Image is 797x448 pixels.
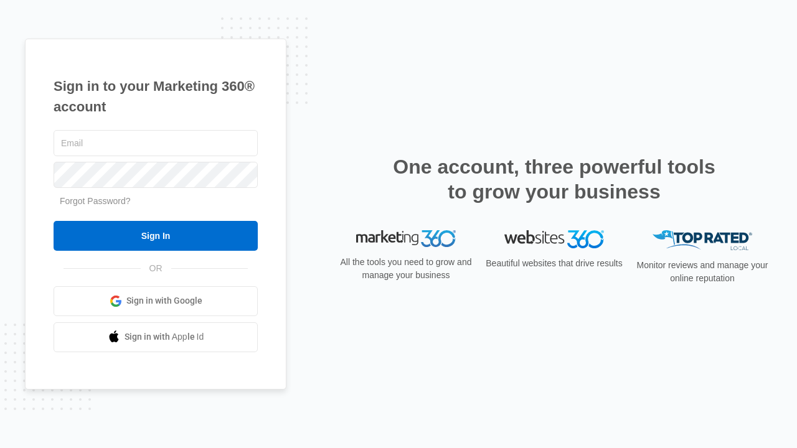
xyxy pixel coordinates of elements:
[54,76,258,117] h1: Sign in to your Marketing 360® account
[54,286,258,316] a: Sign in with Google
[653,230,752,251] img: Top Rated Local
[389,154,719,204] h2: One account, three powerful tools to grow your business
[633,259,772,285] p: Monitor reviews and manage your online reputation
[504,230,604,248] img: Websites 360
[54,221,258,251] input: Sign In
[54,130,258,156] input: Email
[60,196,131,206] a: Forgot Password?
[484,257,624,270] p: Beautiful websites that drive results
[126,294,202,307] span: Sign in with Google
[141,262,171,275] span: OR
[125,330,204,343] span: Sign in with Apple Id
[54,322,258,352] a: Sign in with Apple Id
[356,230,456,248] img: Marketing 360
[336,256,476,282] p: All the tools you need to grow and manage your business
